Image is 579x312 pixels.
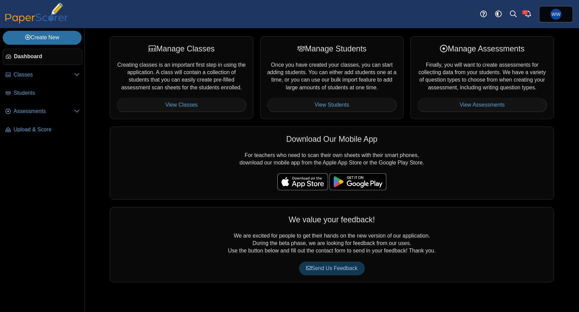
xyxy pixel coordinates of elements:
span: Students [14,89,80,97]
img: google-play-badge.png [329,173,386,190]
div: Download Our Mobile App [117,134,547,144]
span: William Whitney [551,9,561,20]
a: Send Us Feedback [299,262,365,275]
span: Send Us Feedback [306,265,358,271]
a: Upload & Score [3,122,82,138]
div: Manage Assessments [417,43,547,54]
div: Once you have created your classes, you can start adding students. You can either add students on... [260,36,404,119]
img: PaperScorer [3,3,70,23]
div: Manage Students [267,43,396,54]
a: Dashboard [3,49,82,65]
span: Dashboard [14,53,79,60]
div: Finally, you will want to create assessments for collecting data from your students. We have a va... [410,36,554,119]
a: Classes [3,67,82,83]
img: apple-store-badge.svg [277,173,328,190]
div: We value your feedback! [117,214,547,225]
a: Create New [3,31,82,44]
a: Assessments [3,104,82,120]
span: William Whitney [552,12,560,17]
div: We are excited for people to get their hands on the new version of our application. During the be... [110,207,554,282]
span: Assessments [14,108,74,115]
a: PaperScorer [3,19,70,24]
a: View Classes [117,98,246,112]
div: Creating classes is an important first step in using the application. A class will contain a coll... [110,36,253,119]
a: View Students [267,98,396,112]
span: Upload & Score [14,126,80,133]
span: Classes [14,71,74,79]
a: Alerts [521,7,536,22]
div: Manage Classes [117,43,246,54]
a: Students [3,85,82,102]
div: For teachers who need to scan their own sheets with their smart phones, download our mobile app f... [110,127,554,200]
a: William Whitney [539,6,573,22]
a: View Assessments [417,98,547,112]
